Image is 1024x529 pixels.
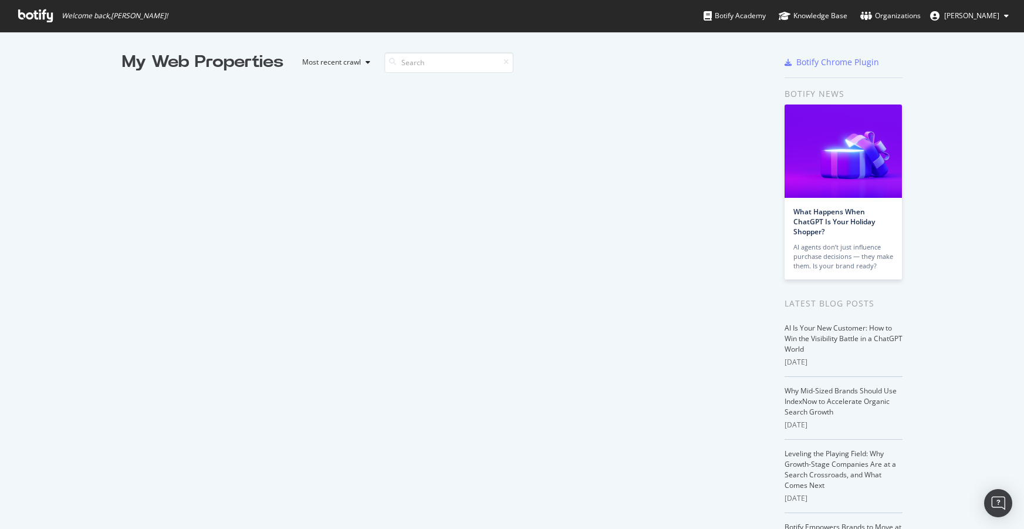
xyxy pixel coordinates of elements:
[704,10,766,22] div: Botify Academy
[860,10,921,22] div: Organizations
[921,6,1018,25] button: [PERSON_NAME]
[793,242,893,271] div: AI agents don’t just influence purchase decisions — they make them. Is your brand ready?
[785,449,896,490] a: Leveling the Playing Field: Why Growth-Stage Companies Are at a Search Crossroads, and What Comes...
[944,11,999,21] span: Matthew Edgar
[785,56,879,68] a: Botify Chrome Plugin
[293,53,375,72] button: Most recent crawl
[785,87,903,100] div: Botify news
[785,420,903,430] div: [DATE]
[302,59,361,66] div: Most recent crawl
[62,11,168,21] span: Welcome back, [PERSON_NAME] !
[785,493,903,504] div: [DATE]
[779,10,847,22] div: Knowledge Base
[785,357,903,368] div: [DATE]
[785,297,903,310] div: Latest Blog Posts
[796,56,879,68] div: Botify Chrome Plugin
[984,489,1012,517] div: Open Intercom Messenger
[785,386,897,417] a: Why Mid-Sized Brands Should Use IndexNow to Accelerate Organic Search Growth
[122,50,283,74] div: My Web Properties
[384,52,513,73] input: Search
[793,207,875,237] a: What Happens When ChatGPT Is Your Holiday Shopper?
[785,105,902,198] img: What Happens When ChatGPT Is Your Holiday Shopper?
[785,323,903,354] a: AI Is Your New Customer: How to Win the Visibility Battle in a ChatGPT World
